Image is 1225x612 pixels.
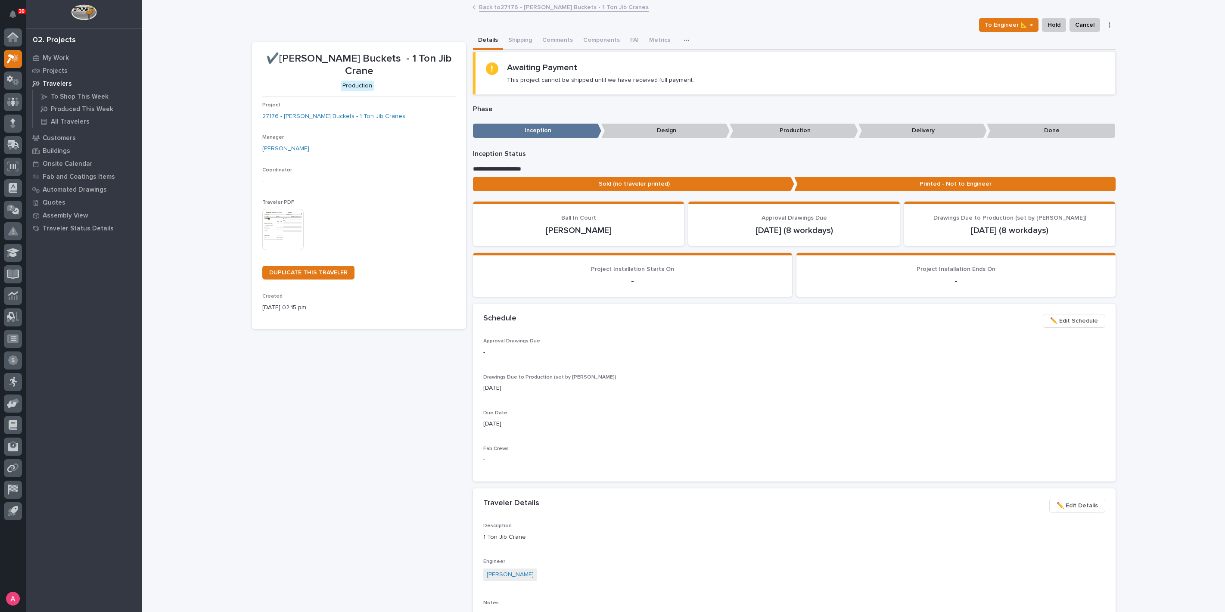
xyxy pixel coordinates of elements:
h2: Traveler Details [483,499,539,508]
p: Buildings [43,147,70,155]
button: Cancel [1070,18,1100,32]
a: DUPLICATE THIS TRAVELER [262,266,354,280]
a: My Work [26,51,142,64]
span: Project [262,103,280,108]
p: [PERSON_NAME] [483,225,674,236]
button: Details [473,32,503,50]
span: To Engineer 📐 → [985,20,1033,30]
a: All Travelers [33,115,142,127]
a: Automated Drawings [26,183,142,196]
a: Assembly View [26,209,142,222]
p: - [483,276,782,286]
p: Delivery [858,124,987,138]
p: 1 Ton Jib Crane [483,533,1105,542]
p: [DATE] (8 workdays) [699,225,889,236]
h2: Awaiting Payment [507,62,577,73]
p: - [483,348,1105,357]
div: 02. Projects [33,36,76,45]
span: Traveler PDF [262,200,294,205]
span: Coordinator [262,168,292,173]
button: ✏️ Edit Schedule [1043,314,1105,328]
button: To Engineer 📐 → [979,18,1038,32]
a: Quotes [26,196,142,209]
p: Traveler Status Details [43,225,114,233]
a: To Shop This Week [33,90,142,103]
span: Ball In Court [561,215,596,221]
span: ✏️ Edit Details [1057,500,1098,511]
a: Customers [26,131,142,144]
a: [PERSON_NAME] [487,570,534,579]
a: Onsite Calendar [26,157,142,170]
p: Onsite Calendar [43,160,93,168]
p: Phase [473,105,1116,113]
p: - [262,177,456,186]
span: Project Installation Starts On [591,266,674,272]
img: Workspace Logo [71,4,96,20]
span: Due Date [483,410,507,416]
span: Hold [1048,20,1060,30]
a: Travelers [26,77,142,90]
span: DUPLICATE THIS TRAVELER [269,270,348,276]
p: Automated Drawings [43,186,107,194]
span: Manager [262,135,284,140]
p: Printed - Not to Engineer [794,177,1116,191]
a: Projects [26,64,142,77]
p: Inception [473,124,601,138]
p: Assembly View [43,212,88,220]
h2: Schedule [483,314,516,323]
p: [DATE] [483,384,1105,393]
p: [DATE] [483,419,1105,429]
span: Approval Drawings Due [483,339,540,344]
p: Quotes [43,199,65,207]
button: Notifications [4,5,22,23]
p: Sold (no traveler printed) [473,177,794,191]
span: Project Installation Ends On [917,266,995,272]
a: Buildings [26,144,142,157]
div: Production [341,81,374,91]
p: Travelers [43,80,72,88]
a: [PERSON_NAME] [262,144,309,153]
p: Produced This Week [51,106,113,113]
div: Notifications30 [11,10,22,24]
button: Comments [537,32,578,50]
span: Drawings Due to Production (set by [PERSON_NAME]) [483,375,616,380]
button: Components [578,32,625,50]
p: ✔️[PERSON_NAME] Buckets - 1 Ton Jib Crane [262,53,456,78]
span: Drawings Due to Production (set by [PERSON_NAME]) [933,215,1086,221]
p: [DATE] (8 workdays) [914,225,1105,236]
p: Inception Status [473,150,1116,158]
p: Production [730,124,858,138]
span: Description [483,523,512,528]
button: users-avatar [4,590,22,608]
p: This project cannot be shipped until we have received full payment. [507,76,694,84]
a: Fab and Coatings Items [26,170,142,183]
button: Shipping [503,32,537,50]
p: - [483,455,1105,464]
button: ✏️ Edit Details [1049,499,1105,513]
p: To Shop This Week [51,93,109,101]
p: My Work [43,54,69,62]
p: - [807,276,1105,286]
span: Created [262,294,283,299]
span: Fab Crews [483,446,509,451]
a: Back to27176 - [PERSON_NAME] Buckets - 1 Ton Jib Cranes [479,2,649,12]
button: FAI [625,32,644,50]
p: 30 [19,8,25,14]
a: Traveler Status Details [26,222,142,235]
p: All Travelers [51,118,90,126]
button: Hold [1042,18,1066,32]
p: Customers [43,134,76,142]
button: Metrics [644,32,675,50]
a: 27176 - [PERSON_NAME] Buckets - 1 Ton Jib Cranes [262,112,405,121]
span: Cancel [1075,20,1094,30]
span: Notes [483,600,499,606]
span: Engineer [483,559,505,564]
p: Done [987,124,1115,138]
p: Design [601,124,730,138]
p: Projects [43,67,68,75]
a: Produced This Week [33,103,142,115]
span: ✏️ Edit Schedule [1050,316,1098,326]
p: Fab and Coatings Items [43,173,115,181]
p: [DATE] 02:15 pm [262,303,456,312]
span: Approval Drawings Due [762,215,827,221]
